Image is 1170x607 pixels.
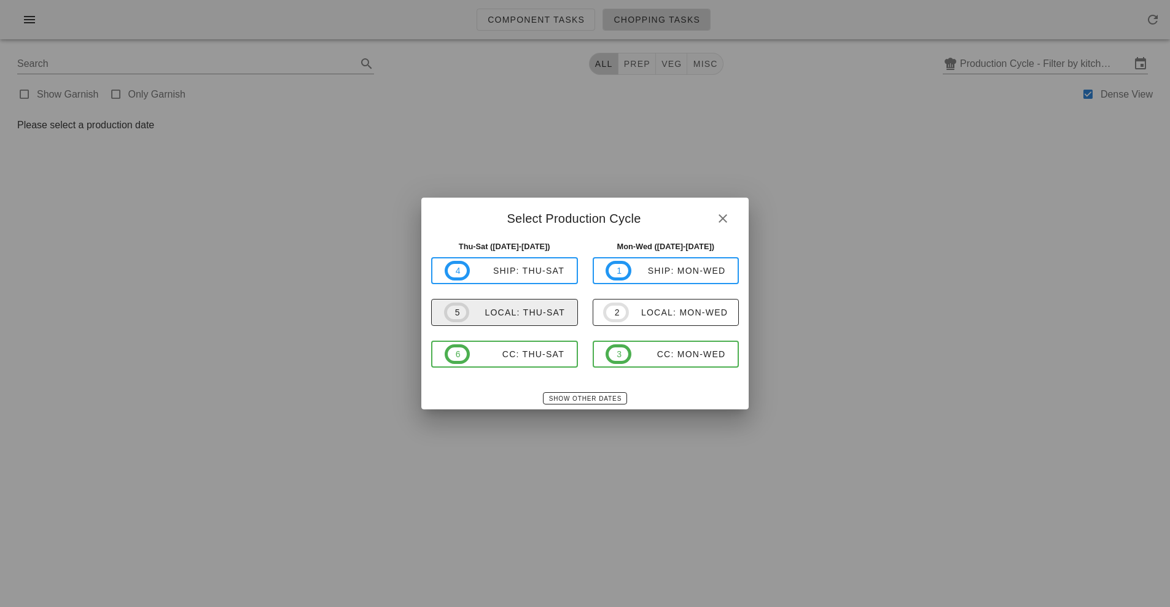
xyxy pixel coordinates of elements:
div: local: Mon-Wed [629,307,728,317]
strong: Thu-Sat ([DATE]-[DATE]) [459,242,550,251]
div: local: Thu-Sat [469,307,565,317]
strong: Mon-Wed ([DATE]-[DATE]) [617,242,715,251]
div: CC: Mon-Wed [631,349,726,359]
button: 2local: Mon-Wed [593,299,739,326]
button: 1ship: Mon-Wed [593,257,739,284]
button: 6CC: Thu-Sat [431,341,578,368]
span: 1 [616,264,621,277]
button: 3CC: Mon-Wed [593,341,739,368]
button: 5local: Thu-Sat [431,299,578,326]
span: 2 [614,306,618,319]
div: CC: Thu-Sat [470,349,564,359]
span: 5 [454,306,459,319]
button: 4ship: Thu-Sat [431,257,578,284]
div: ship: Thu-Sat [470,266,564,276]
div: ship: Mon-Wed [631,266,726,276]
span: Show Other Dates [548,395,622,402]
div: Select Production Cycle [421,198,749,236]
span: 4 [455,264,460,277]
button: Show Other Dates [543,392,627,404]
span: 3 [616,347,621,361]
span: 6 [455,347,460,361]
